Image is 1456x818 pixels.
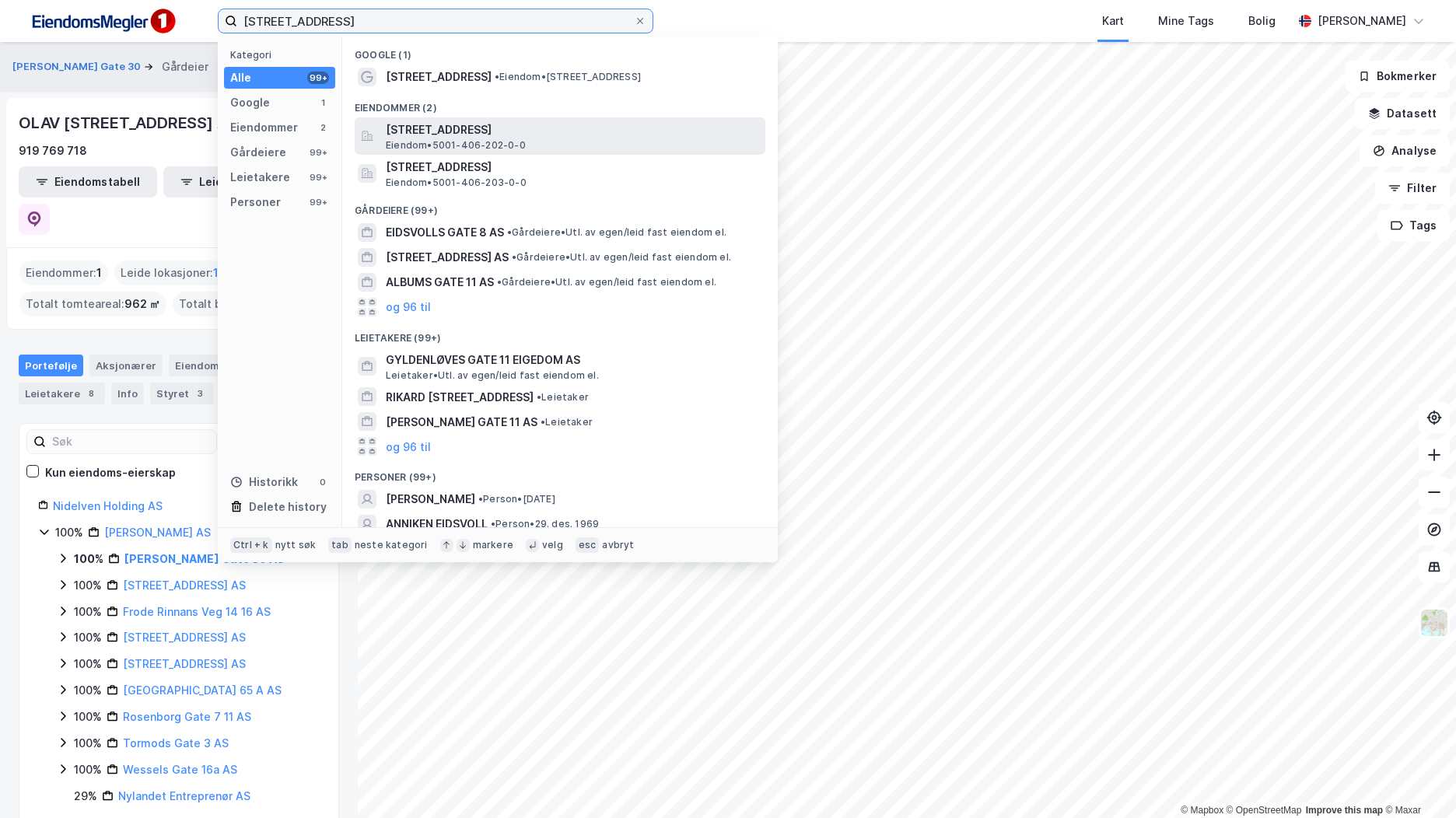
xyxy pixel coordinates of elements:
div: 100% [74,628,102,647]
a: [STREET_ADDRESS] AS [123,579,246,592]
span: ALBUMS GATE 11 AS [386,273,494,292]
div: 100% [55,523,83,542]
div: Aksjonærer [89,355,163,376]
a: [PERSON_NAME] AS [104,526,211,539]
button: Filter [1375,173,1450,204]
div: Personer [230,193,281,211]
iframe: Chat Widget [1378,743,1456,818]
div: 100% [74,681,102,700]
div: Bolig [1248,12,1276,30]
span: Eiendom • 5001-406-203-0-0 [386,177,527,189]
div: 100% [74,603,102,621]
div: Eiendommer [169,355,264,376]
a: Nidelven Holding AS [53,499,163,512]
div: markere [473,539,513,551]
div: velg [542,539,563,551]
div: Delete history [249,498,327,516]
span: Gårdeiere • Utl. av egen/leid fast eiendom el. [512,251,731,264]
div: Kontrollprogram for chat [1378,743,1456,818]
span: 1 [96,264,102,282]
div: Gårdeier [162,58,208,76]
div: Google (1) [342,37,778,65]
div: tab [328,537,352,553]
div: Leide lokasjoner : [114,260,225,285]
span: ANNIKEN EIDSVOLL [386,515,488,533]
span: RIKARD [STREET_ADDRESS] [386,388,534,407]
span: 962 ㎡ [124,295,160,313]
a: [PERSON_NAME] Gate 30 AS [124,552,285,565]
span: • [478,493,483,505]
div: Leietakere [19,383,105,404]
div: Kategori [230,49,335,61]
div: Google [230,93,270,112]
span: • [537,391,541,403]
div: 3 [192,386,208,401]
div: Alle [230,68,251,87]
button: Analyse [1360,135,1450,166]
span: [STREET_ADDRESS] [386,158,759,177]
div: Totalt tomteareal : [19,292,166,316]
a: Rosenborg Gate 7 11 AS [123,710,251,723]
span: Gårdeiere • Utl. av egen/leid fast eiendom el. [497,276,716,288]
button: Datasett [1355,98,1450,129]
a: Frode Rinnans Veg 14 16 AS [123,605,271,618]
a: Nylandet Entreprenør AS [118,789,250,802]
span: Gårdeiere • Utl. av egen/leid fast eiendom el. [507,226,726,239]
div: 919 769 718 [19,142,87,160]
img: F4PB6Px+NJ5v8B7XTbfpPpyloAAAAASUVORK5CYII= [25,4,180,39]
div: [PERSON_NAME] [1318,12,1406,30]
div: Leietakere (99+) [342,320,778,348]
button: [PERSON_NAME] Gate 30 [12,59,144,75]
div: neste kategori [355,539,428,551]
span: [STREET_ADDRESS] [386,121,759,139]
div: Styret [150,383,214,404]
div: 99+ [307,146,329,159]
span: [STREET_ADDRESS] [386,68,492,86]
span: • [497,276,502,288]
div: Gårdeiere (99+) [342,192,778,220]
div: avbryt [602,539,634,551]
div: 100% [74,550,103,568]
div: OLAV [STREET_ADDRESS] AS [19,110,240,135]
span: • [507,226,512,238]
span: Person • 29. des. 1969 [491,518,599,530]
input: Søk på adresse, matrikkel, gårdeiere, leietakere eller personer [237,9,634,33]
a: [STREET_ADDRESS] AS [123,631,246,644]
div: 0 [317,476,329,488]
button: Tags [1377,210,1450,241]
a: Mapbox [1181,805,1223,816]
div: Kun eiendoms-eierskap [45,463,176,482]
div: 99+ [307,171,329,184]
span: Eiendom • [STREET_ADDRESS] [495,71,641,83]
div: Totalt byggareal : [173,292,322,316]
div: 1 [317,96,329,109]
div: Mine Tags [1158,12,1214,30]
span: 1 [213,264,219,282]
button: og 96 til [386,437,431,456]
span: Leietaker [541,416,593,428]
span: GYLDENLØVES GATE 11 EIGEDOM AS [386,351,759,369]
button: Eiendomstabell [19,166,157,198]
button: og 96 til [386,298,431,316]
div: Personer (99+) [342,459,778,487]
span: Leietaker [537,391,589,404]
input: Søk [46,430,216,453]
span: • [495,71,499,82]
span: EIDSVOLLS GATE 8 AS [386,223,504,242]
div: Eiendommer [230,118,298,137]
div: 99+ [307,72,329,84]
div: 29% [74,787,97,806]
div: Ctrl + k [230,537,272,553]
span: [PERSON_NAME] [386,490,475,509]
a: [GEOGRAPHIC_DATA] 65 A AS [123,683,282,697]
div: Info [111,383,144,404]
div: 2 [317,121,329,134]
div: 8 [83,386,99,401]
div: Leietakere [230,168,290,187]
div: nytt søk [275,539,317,551]
div: 100% [74,734,102,753]
button: Bokmerker [1345,61,1450,92]
span: [PERSON_NAME] GATE 11 AS [386,413,537,432]
div: 100% [74,576,102,595]
div: 100% [74,655,102,673]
